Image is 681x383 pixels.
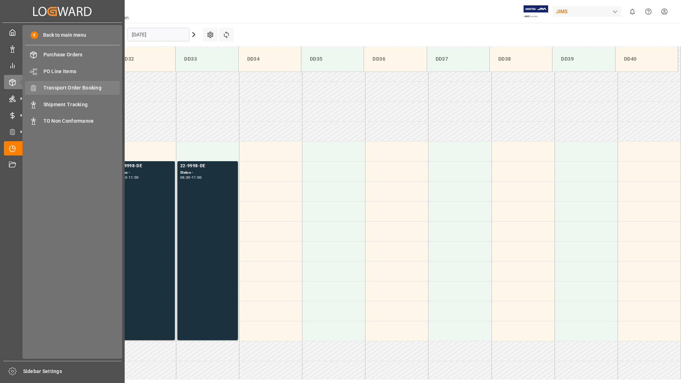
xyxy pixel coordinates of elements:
div: DD35 [307,52,358,66]
a: PO Line Items [25,64,120,78]
a: Timeslot Management V2 [4,141,121,155]
input: DD-MM-YYYY [128,28,189,41]
a: Document Management [4,158,121,172]
div: DD34 [244,52,295,66]
div: 11:00 [192,176,202,179]
div: DD37 [433,52,484,66]
div: JIMS [553,6,622,17]
div: 11:00 [129,176,139,179]
span: Back to main menu [38,31,86,39]
div: DD36 [370,52,421,66]
a: Data Management [4,42,121,56]
div: DD39 [558,52,609,66]
span: Shipment Tracking [43,101,120,108]
div: DD40 [621,52,672,66]
button: Help Center [640,4,656,20]
a: TO Non Conformance [25,114,120,128]
div: 22-9998-DE [180,163,235,170]
div: DD38 [495,52,546,66]
a: Shipment Tracking [25,97,120,111]
div: DD33 [181,52,232,66]
span: Purchase Orders [43,51,120,58]
div: - [127,176,128,179]
a: My Reports [4,58,121,72]
a: Purchase Orders [25,48,120,62]
a: My Cockpit [4,25,121,39]
a: Transport Order Booking [25,81,120,95]
div: DD32 [119,52,170,66]
button: JIMS [553,5,624,18]
img: Exertis%20JAM%20-%20Email%20Logo.jpg_1722504956.jpg [524,5,548,18]
span: TO Non Conformance [43,117,120,125]
div: 06:30 [180,176,191,179]
div: Status - [117,170,172,176]
div: 22-9998-DE [117,163,172,170]
span: Sidebar Settings [23,368,122,375]
div: - [191,176,192,179]
span: PO Line Items [43,68,120,75]
span: Transport Order Booking [43,84,120,92]
button: show 0 new notifications [624,4,640,20]
div: Status - [180,170,235,176]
